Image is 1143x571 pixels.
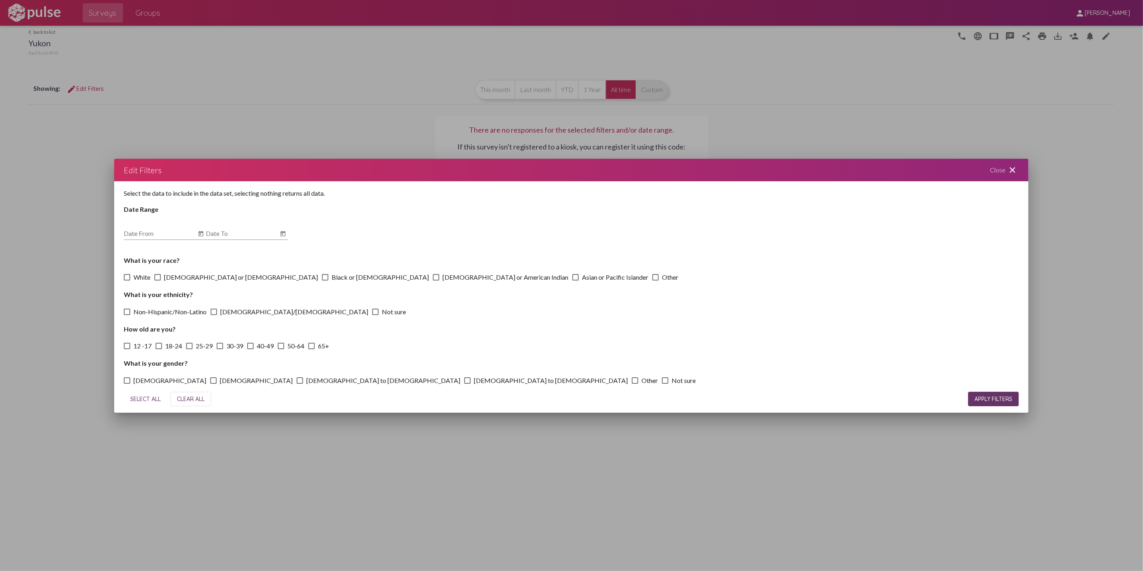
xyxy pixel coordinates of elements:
[318,341,329,351] span: 65+
[133,307,207,316] span: Non-Hispanic/Non-Latino
[969,391,1019,406] button: APPLY FILTERS
[124,164,162,176] div: Edit Filters
[981,159,1029,181] div: Close
[124,359,1019,367] h4: What is your gender?
[124,189,325,197] span: Select the data to include in the data set, selecting nothing returns all data.
[582,272,648,282] span: Asian or Pacific Islander
[164,272,318,282] span: [DEMOGRAPHIC_DATA] or [DEMOGRAPHIC_DATA]
[220,307,368,316] span: [DEMOGRAPHIC_DATA]/[DEMOGRAPHIC_DATA]
[133,272,150,282] span: White
[672,375,696,385] span: Not sure
[382,307,406,316] span: Not sure
[124,391,167,406] button: SELECT ALL
[130,395,161,402] span: SELECT ALL
[287,341,304,351] span: 50-64
[257,341,274,351] span: 40-49
[220,375,293,385] span: [DEMOGRAPHIC_DATA]
[278,229,288,239] button: Open calendar
[306,375,460,385] span: [DEMOGRAPHIC_DATA] to [DEMOGRAPHIC_DATA]
[474,375,628,385] span: [DEMOGRAPHIC_DATA] to [DEMOGRAPHIC_DATA]
[124,205,1019,213] h4: Date Range
[177,395,205,402] span: CLEAR ALL
[133,341,152,351] span: 12 -17
[165,341,182,351] span: 18-24
[170,391,211,406] button: CLEAR ALL
[442,272,568,282] span: [DEMOGRAPHIC_DATA] or American Indian
[226,341,243,351] span: 30-39
[124,256,1019,264] h4: What is your race?
[124,291,1019,298] h4: What is your ethnicity?
[133,375,206,385] span: [DEMOGRAPHIC_DATA]
[124,325,1019,333] h4: How old are you?
[662,272,678,282] span: Other
[975,395,1013,402] span: APPLY FILTERS
[641,375,658,385] span: Other
[1008,165,1018,175] mat-icon: close
[196,341,213,351] span: 25-29
[332,272,429,282] span: Black or [DEMOGRAPHIC_DATA]
[196,229,206,239] button: Open calendar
